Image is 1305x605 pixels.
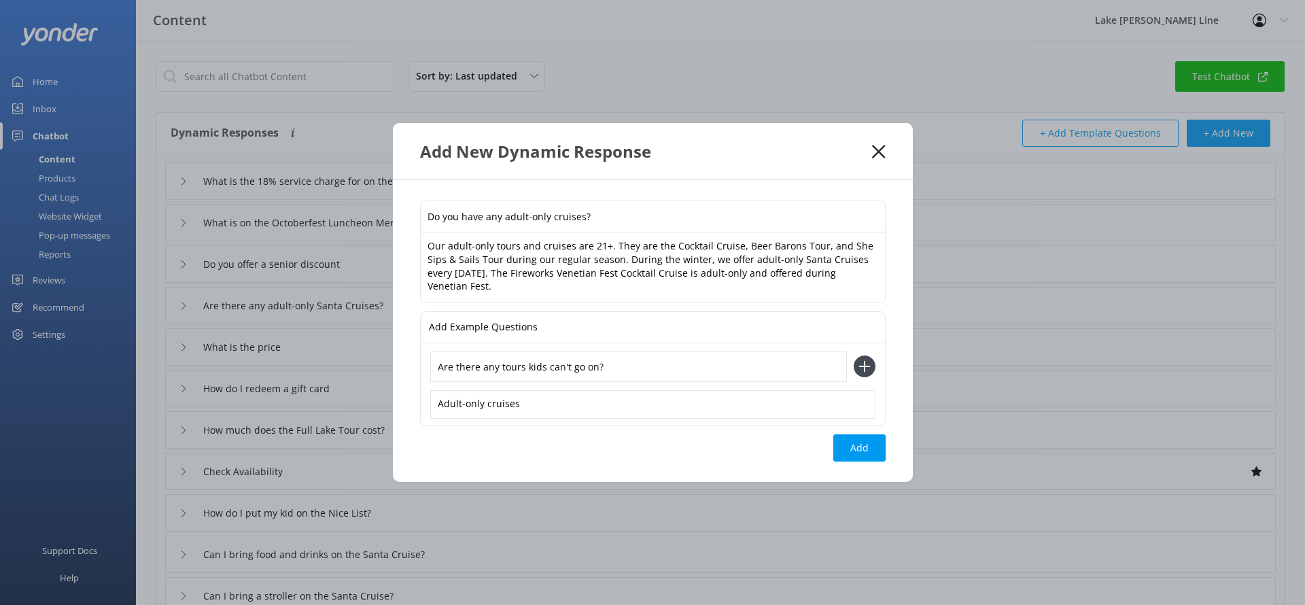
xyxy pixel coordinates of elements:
[421,201,885,232] input: Type a new question...
[429,312,538,343] p: Add Example Questions
[421,232,885,302] textarea: Our adult-only tours and cruises are 21+. They are the Cocktail Cruise, Beer Barons Tour, and She...
[872,145,885,158] button: Close
[430,390,875,419] div: Adult-only cruises
[420,140,873,162] div: Add New Dynamic Response
[430,351,847,382] input: Add customer expression
[833,434,886,462] button: Add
